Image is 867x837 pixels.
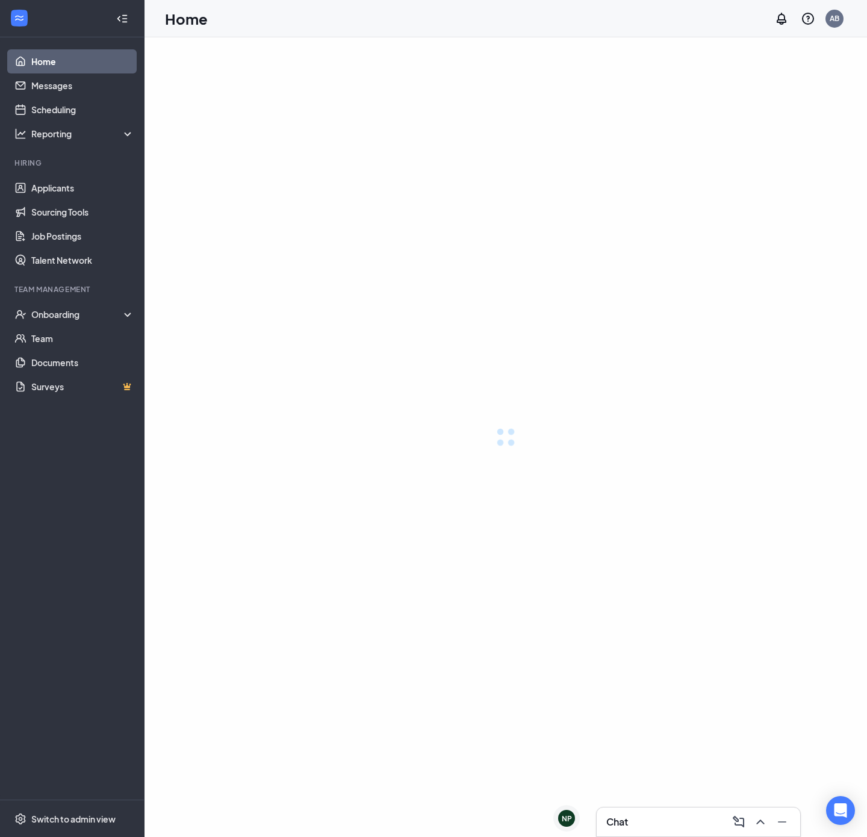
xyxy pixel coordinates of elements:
a: SurveysCrown [31,375,134,399]
a: Scheduling [31,98,134,122]
svg: Settings [14,813,26,825]
svg: QuestionInfo [801,11,815,26]
svg: Minimize [775,815,789,829]
a: Home [31,49,134,73]
svg: ComposeMessage [732,815,746,829]
svg: UserCheck [14,308,26,320]
a: Sourcing Tools [31,200,134,224]
div: Hiring [14,158,132,168]
svg: Analysis [14,128,26,140]
svg: Collapse [116,13,128,25]
a: Applicants [31,176,134,200]
svg: Notifications [774,11,789,26]
button: ComposeMessage [728,812,747,832]
div: NP [562,814,572,824]
a: Talent Network [31,248,134,272]
button: ChevronUp [750,812,769,832]
div: Switch to admin view [31,813,116,825]
div: Reporting [31,128,135,140]
h1: Home [165,8,208,29]
a: Job Postings [31,224,134,248]
svg: ChevronUp [753,815,768,829]
a: Documents [31,350,134,375]
h3: Chat [606,815,628,829]
a: Team [31,326,134,350]
button: Minimize [771,812,791,832]
div: Team Management [14,284,132,294]
div: Open Intercom Messenger [826,796,855,825]
a: Messages [31,73,134,98]
svg: WorkstreamLogo [13,12,25,24]
div: Onboarding [31,308,135,320]
div: AB [830,13,839,23]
